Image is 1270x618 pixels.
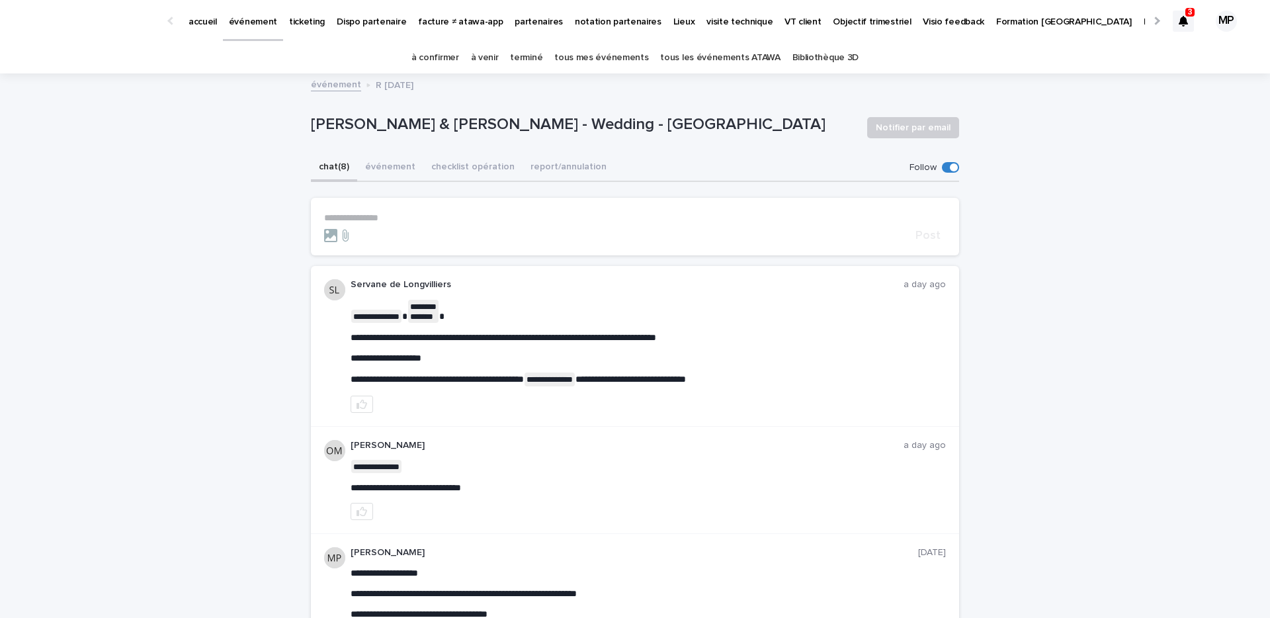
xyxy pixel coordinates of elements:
[351,396,373,413] button: like this post
[376,77,413,91] p: R [DATE]
[351,279,904,290] p: Servane de Longvilliers
[351,547,918,558] p: [PERSON_NAME]
[26,8,155,34] img: Ls34BcGeRexTGTNfXpUC
[311,115,857,134] p: [PERSON_NAME] & [PERSON_NAME] - Wedding - [GEOGRAPHIC_DATA]
[523,154,614,182] button: report/annulation
[660,42,780,73] a: tous les événements ATAWA
[867,117,959,138] button: Notifier par email
[554,42,648,73] a: tous mes événements
[423,154,523,182] button: checklist opération
[915,230,941,242] span: Post
[311,76,361,91] a: événement
[357,154,423,182] button: événement
[910,230,946,242] button: Post
[918,547,946,558] p: [DATE]
[510,42,542,73] a: terminé
[351,503,373,520] button: like this post
[411,42,459,73] a: à confirmer
[1173,11,1194,32] div: 3
[1188,7,1193,17] p: 3
[910,162,937,173] p: Follow
[792,42,859,73] a: Bibliothèque 3D
[351,440,904,451] p: [PERSON_NAME]
[876,121,951,134] span: Notifier par email
[904,440,946,451] p: a day ago
[904,279,946,290] p: a day ago
[471,42,499,73] a: à venir
[1216,11,1237,32] div: MP
[311,154,357,182] button: chat (8)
